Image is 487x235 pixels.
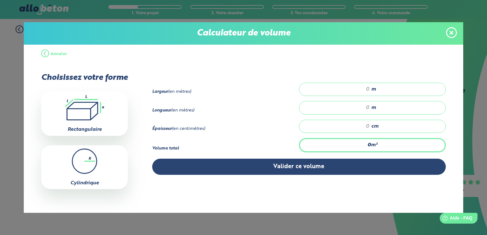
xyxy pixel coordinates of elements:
[152,127,172,131] strong: Épaisseur
[152,108,171,112] strong: Longueur
[152,108,299,113] div: (en mètres)
[299,138,446,152] div: m³
[30,29,457,38] p: Calculateur de volume
[41,45,67,64] button: Annuler
[367,143,371,148] strong: 0
[152,146,179,150] strong: Volume total
[41,73,128,82] p: Choisissez votre forme
[68,127,102,132] label: Rectangulaire
[70,181,99,186] label: Cylindrique
[306,123,370,130] input: 0
[152,126,299,131] div: (en centimètres)
[371,105,376,111] span: m
[152,90,168,94] strong: Largeur
[152,89,299,94] div: (en mètres)
[152,159,446,175] button: Valider ce volume
[306,86,370,92] input: 0
[306,105,370,111] input: 0
[431,210,480,228] iframe: Help widget launcher
[371,124,379,129] span: cm
[371,86,376,92] span: m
